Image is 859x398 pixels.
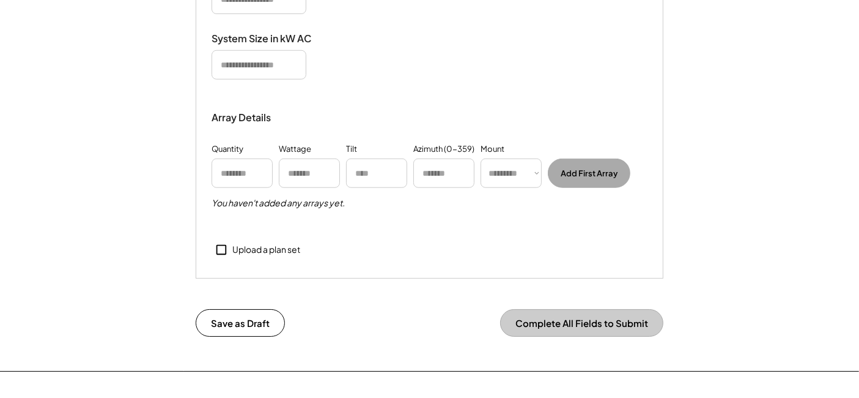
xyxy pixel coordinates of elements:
[232,244,300,256] div: Upload a plan set
[500,309,663,337] button: Complete All Fields to Submit
[212,110,273,125] div: Array Details
[279,143,311,156] div: Wattage
[481,143,504,156] div: Mount
[548,159,630,188] button: Add First Array
[212,197,345,209] h5: You haven't added any arrays yet.
[196,309,285,337] button: Save as Draft
[346,143,357,156] div: Tilt
[212,32,334,45] div: System Size in kW AC
[413,143,474,156] div: Azimuth (0-359)
[212,143,243,156] div: Quantity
